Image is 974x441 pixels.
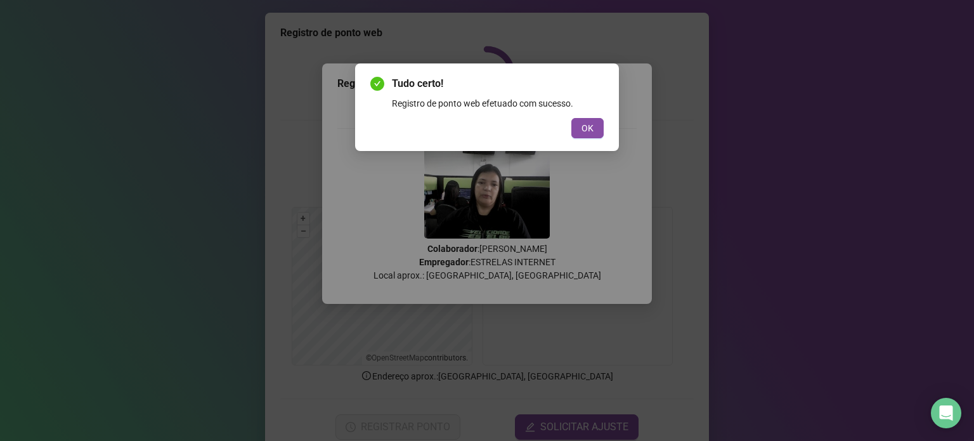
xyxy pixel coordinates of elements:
[370,77,384,91] span: check-circle
[581,121,594,135] span: OK
[931,398,961,428] div: Open Intercom Messenger
[571,118,604,138] button: OK
[392,96,604,110] div: Registro de ponto web efetuado com sucesso.
[392,76,604,91] span: Tudo certo!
